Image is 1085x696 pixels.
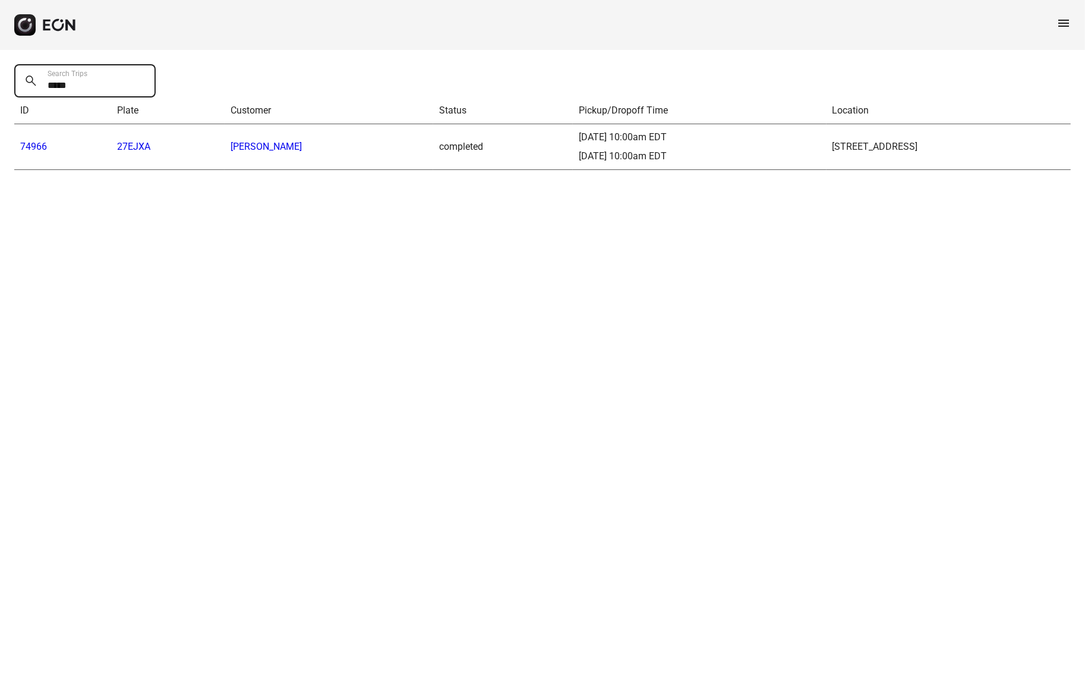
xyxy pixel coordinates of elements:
[20,141,47,152] a: 74966
[14,97,111,124] th: ID
[111,97,225,124] th: Plate
[827,97,1071,124] th: Location
[225,97,433,124] th: Customer
[579,149,820,163] div: [DATE] 10:00am EDT
[573,97,826,124] th: Pickup/Dropoff Time
[579,130,820,144] div: [DATE] 10:00am EDT
[231,141,302,152] a: [PERSON_NAME]
[433,97,573,124] th: Status
[48,69,87,78] label: Search Trips
[827,124,1071,170] td: [STREET_ADDRESS]
[433,124,573,170] td: completed
[1056,16,1071,30] span: menu
[117,141,150,152] a: 27EJXA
